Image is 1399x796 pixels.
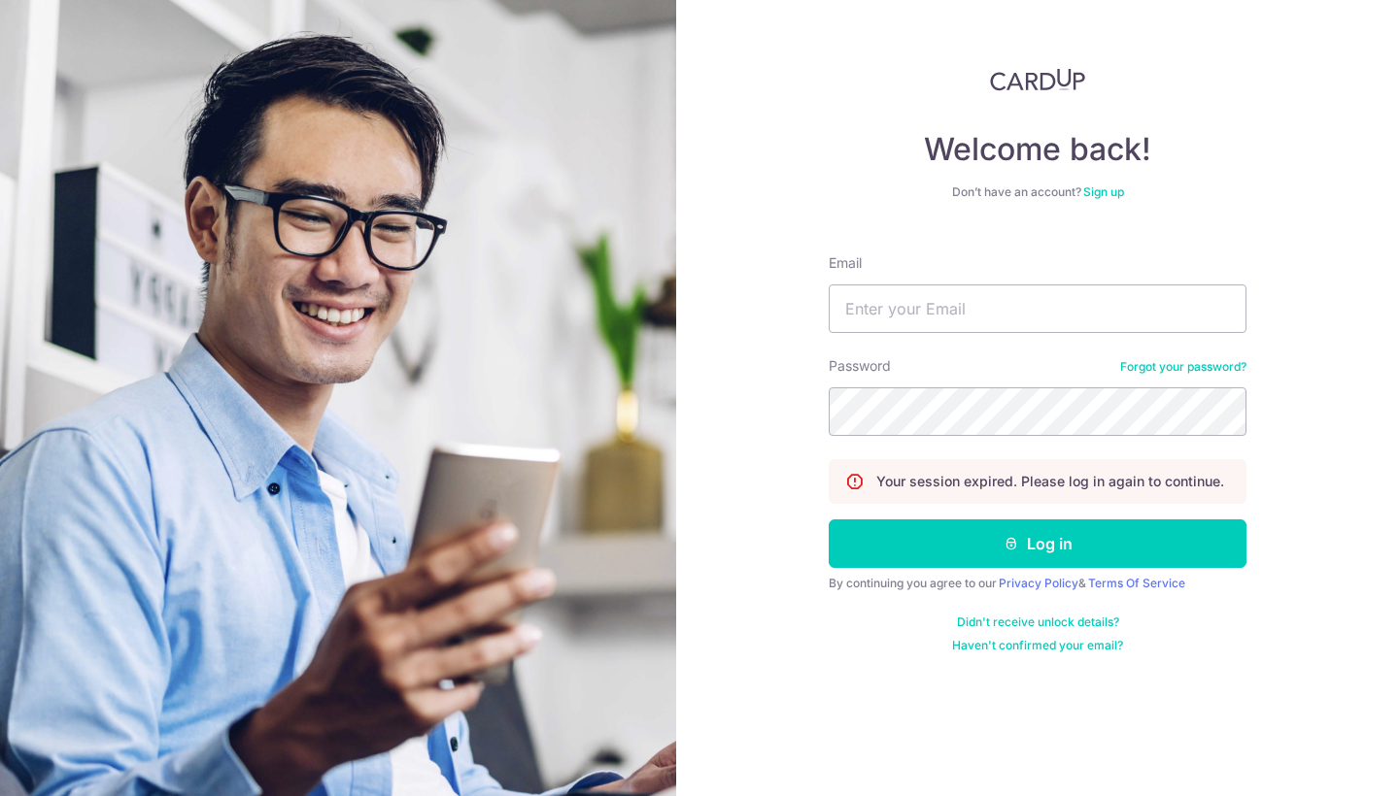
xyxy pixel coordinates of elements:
[1088,576,1185,590] a: Terms Of Service
[957,614,1119,630] a: Didn't receive unlock details?
[829,284,1246,333] input: Enter your Email
[829,519,1246,568] button: Log in
[829,356,891,376] label: Password
[829,130,1246,169] h4: Welcome back!
[829,253,862,273] label: Email
[829,576,1246,591] div: By continuing you agree to our &
[990,68,1085,91] img: CardUp Logo
[1120,359,1246,375] a: Forgot your password?
[1083,184,1124,199] a: Sign up
[952,638,1123,653] a: Haven't confirmed your email?
[999,576,1078,590] a: Privacy Policy
[876,472,1224,491] p: Your session expired. Please log in again to continue.
[829,184,1246,200] div: Don’t have an account?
